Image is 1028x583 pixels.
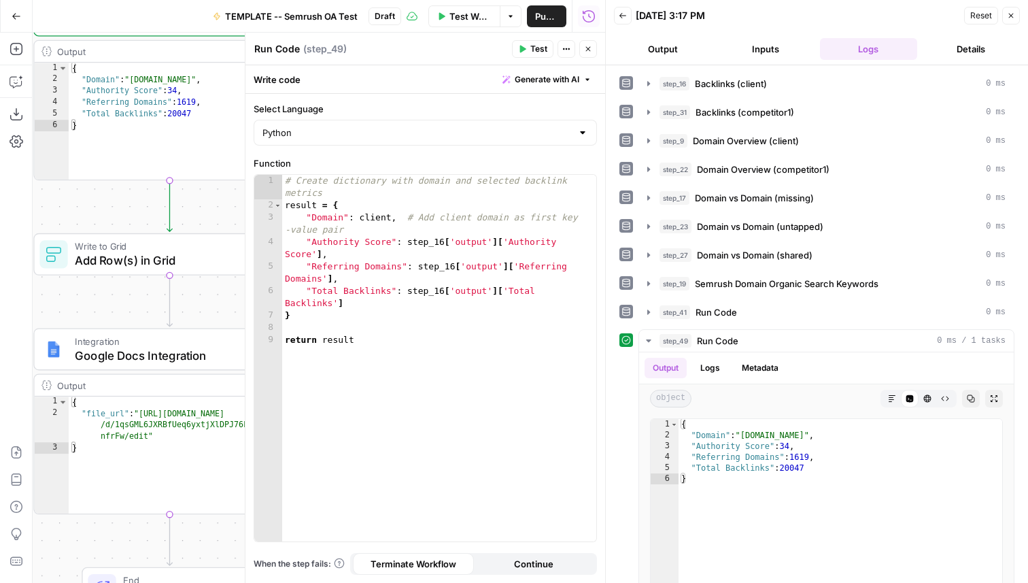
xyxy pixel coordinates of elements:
div: Output [57,378,258,393]
button: 0 ms [639,101,1014,123]
span: Write to Grid [75,239,252,254]
span: Publish [535,10,558,23]
div: 6 [35,120,69,131]
span: Test [530,43,547,55]
span: step_9 [659,134,687,148]
span: Google Docs Integration [75,347,252,365]
span: step_17 [659,191,689,205]
span: 0 ms [986,192,1006,204]
div: 3 [35,442,69,454]
div: 2 [35,408,69,442]
span: object [650,390,691,407]
button: TEMPLATE -- Semrush OA Test [205,5,366,27]
span: 0 ms / 1 tasks [937,335,1006,347]
button: Continue [474,553,595,575]
span: ( step_49 ) [303,42,347,56]
div: Write code [245,65,605,93]
div: 1 [254,175,282,199]
div: 6 [254,285,282,310]
span: Toggle code folding, rows 1 through 6 [670,419,678,430]
span: step_41 [659,305,690,319]
button: 0 ms [639,273,1014,295]
span: Integration [75,334,252,348]
button: Output [645,358,687,378]
textarea: Run Code [254,42,300,56]
span: Backlinks (competitor1) [696,105,794,119]
span: Domain vs Domain (untapped) [697,220,823,233]
g: Edge from step_48 to step_36 [167,276,173,327]
input: Python [262,126,572,139]
div: 2 [35,74,69,86]
button: Inputs [717,38,814,60]
div: 3 [35,86,69,97]
g: Edge from step_36 to end [167,514,173,565]
button: Reset [964,7,998,24]
div: 3 [651,441,679,452]
button: 0 ms [639,216,1014,237]
div: 6 [651,473,679,484]
button: 0 ms [639,159,1014,180]
span: 0 ms [986,163,1006,176]
label: Select Language [254,102,597,116]
a: When the step fails: [254,558,345,570]
span: step_22 [659,163,691,176]
span: step_27 [659,248,691,262]
span: Reset [970,10,992,22]
span: Test Workflow [449,10,492,23]
span: Toggle code folding, rows 1 through 6 [58,63,67,74]
div: 1 [35,63,69,74]
button: 0 ms [639,130,1014,152]
span: 0 ms [986,78,1006,90]
button: 0 ms [639,187,1014,209]
span: 0 ms [986,135,1006,147]
span: step_31 [659,105,690,119]
div: 3 [254,212,282,236]
span: Domain Overview (competitor1) [697,163,829,176]
button: 0 ms [639,73,1014,95]
span: Toggle code folding, rows 2 through 7 [274,199,281,212]
div: 5 [35,108,69,120]
span: Run Code [697,334,738,348]
button: Generate with AI [497,71,597,88]
button: Test [512,40,553,58]
span: Draft [375,10,395,22]
div: Output [57,44,258,59]
div: IntegrationGoogle Docs IntegrationStep 36Output{ "file_url":"[URL][DOMAIN_NAME] /d/1qsGML6JXRBfUe... [33,328,305,514]
div: 2 [254,199,282,212]
button: Output [614,38,711,60]
button: 0 ms / 1 tasks [639,330,1014,352]
button: Logs [692,358,728,378]
span: Continue [514,557,553,571]
div: 5 [254,261,282,285]
span: 0 ms [986,306,1006,318]
span: Generate with AI [515,73,579,86]
div: Write to GridAdd Row(s) in GridStep 48 [33,233,305,276]
label: Function [254,156,597,170]
div: 5 [651,463,679,473]
span: Domain vs Domain (shared) [697,248,812,262]
span: 0 ms [986,249,1006,261]
div: 4 [254,236,282,261]
g: Edge from step_49 to step_48 [167,180,173,231]
button: 0 ms [639,301,1014,323]
div: 4 [651,452,679,463]
span: step_16 [659,77,689,90]
span: 0 ms [986,220,1006,233]
span: step_49 [659,334,691,348]
div: 8 [254,322,282,334]
span: Domain Overview (client) [693,134,799,148]
div: 7 [254,310,282,322]
button: 0 ms [639,244,1014,266]
span: Toggle code folding, rows 1 through 3 [58,397,67,408]
span: Backlinks (client) [695,77,767,90]
div: 9 [254,334,282,346]
button: Test Workflow [428,5,500,27]
span: step_23 [659,220,691,233]
span: Add Row(s) in Grid [75,252,252,269]
span: step_19 [659,277,689,290]
button: Publish [527,5,566,27]
button: Logs [820,38,917,60]
button: Details [923,38,1020,60]
div: 4 [35,97,69,109]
